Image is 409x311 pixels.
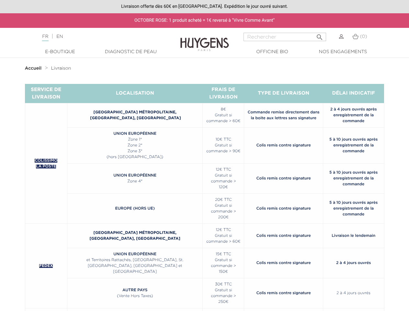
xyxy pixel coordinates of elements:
strong: DÉLAI INDICATIF [332,91,375,96]
img: Huygens [180,27,229,52]
p: Gratuit si commande > 150€ [206,257,241,275]
span: COLISSIMO [35,159,57,163]
td: Colis remis contre signature [244,128,323,164]
td: Commande remise directement dans la boite aux lettres sans signature [244,103,323,128]
p: Zone 4* [71,179,199,184]
strong: UNION EUROPÉENNE [113,174,156,178]
a: Officine Bio [240,49,305,55]
strong: [GEOGRAPHIC_DATA] [94,231,138,235]
div: | [39,33,165,40]
button:  [314,31,325,40]
a: Nos engagements [311,49,375,55]
input: Rechercher [244,33,326,41]
span: LA POSTE [36,165,56,168]
p: Gratuit si commande > 200€ [206,203,241,220]
p: Zone 1* [71,137,199,143]
span: (0) [360,34,367,39]
strong: LOCALISATION [116,91,154,96]
p: et Territoires Rattachés, [GEOGRAPHIC_DATA], St. [GEOGRAPHIC_DATA], [GEOGRAPHIC_DATA] et [GEOGRAP... [71,257,199,275]
p: 12€ TTC [206,167,241,173]
td: Colis remis contre signature [244,164,323,194]
a: E-Boutique [28,49,93,55]
p: Zone 3* [71,148,199,154]
p: Gratuit si commande > 90€ [206,143,241,154]
td: 5 à 10 jours ouvrés après enregistrement de la commande [323,128,384,164]
a: EN [56,34,63,39]
p: (Vente Hors Taxes) [71,293,199,299]
p: 10€ TTC [206,137,241,143]
td: Colis remis contre signature [244,194,323,224]
td: 5 à 10 jours ouvrés après enregistrement de la commande [323,164,384,194]
td: Colis remis contre signature [244,248,323,278]
td: Colis remis contre signature [244,224,323,248]
strong: UNION EUROPÉENNE [113,252,156,256]
td: 5 à 10 jours ouvrés après enregistrement de la commande [323,194,384,224]
a: Diagnostic de peau [98,49,163,55]
strong: Accueil [25,66,42,71]
strong: [GEOGRAPHIC_DATA] [94,110,138,114]
a: FR [42,34,48,41]
p: 2 à 4 jours ouvrés [326,290,381,296]
p: 12€ TTC [206,227,241,233]
strong: TYPE DE LIVRAISON [258,91,309,96]
span: FEDEX [39,264,53,268]
strong: EUROPE (HORS UE) [115,207,155,211]
p: 8€ [206,107,241,112]
p: Zone 2* [71,143,199,148]
p: 20€ TTC [206,197,241,203]
p: Gratuit si commande > 60€ [206,233,241,245]
a: Livraison [51,66,71,71]
strong: SERVICE DE LIVRAISON [31,87,61,99]
td: Colis remis contre signature [244,278,323,308]
strong: UNION EUROPÉENNE [113,132,156,136]
p: Gratuit si commande > 250€ [206,287,241,305]
td: Livraison le lendemain [323,224,384,248]
p: Gratuit si commande > 120€ [206,173,241,190]
p: Gratuit si commande > 60€ [206,112,241,124]
strong: FRAIS DE LIVRAISON [209,87,238,99]
i:  [316,31,324,39]
p: 30€ TTC [206,282,241,287]
td: 2 à 4 jours ouvrés [323,248,384,278]
a: Accueil [25,66,43,71]
p: 15€ TTC [206,251,241,257]
strong: AUTRE PAYS [122,288,148,292]
p: (hors [GEOGRAPHIC_DATA]) [71,154,199,160]
td: 2 à 4 jours ouvrés après enregistrement de la commande [323,103,384,128]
